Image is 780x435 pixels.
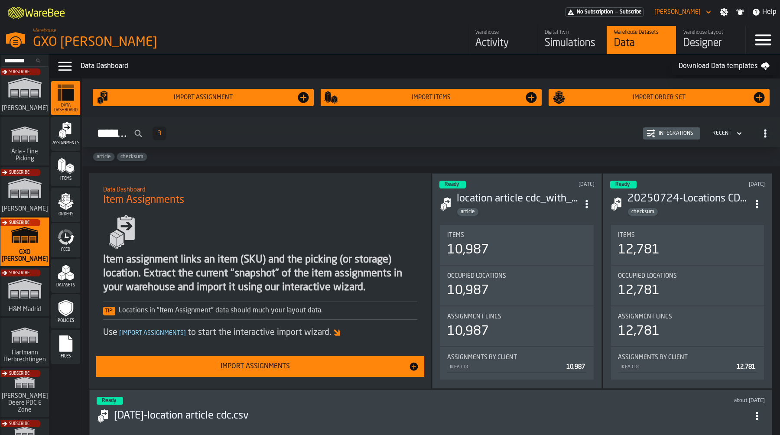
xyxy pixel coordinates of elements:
[447,354,586,361] div: Title
[457,209,478,215] span: article
[447,273,586,279] div: Title
[440,347,593,380] div: stat-Assignments by Client
[51,223,80,258] li: menu Feed
[449,364,562,370] div: IKEA CDC
[51,212,80,217] span: Orders
[565,7,644,17] a: link-to-/wh/i/baca6aa3-d1fc-43c0-a604-2a1c9d5db74d/pricing/
[51,141,80,146] span: Assignments
[748,7,780,17] label: button-toggle-Help
[119,330,121,336] span: [
[51,330,80,364] li: menu Files
[618,232,757,239] div: Title
[746,26,780,54] label: button-toggle-Menu
[51,354,80,359] span: Files
[672,58,777,75] a: Download Data templates
[762,7,777,17] span: Help
[51,103,80,113] span: Data Dashboard
[440,225,593,265] div: stat-Items
[51,259,80,293] li: menu Datasets
[615,9,618,15] span: —
[683,29,738,36] div: Warehouse Layout
[51,188,80,222] li: menu Orders
[475,29,530,36] div: Warehouse
[614,29,669,36] div: Warehouse Datasets
[9,271,29,276] span: Subscribe
[683,36,738,50] div: Designer
[457,192,578,206] h3: location article cdc_with_barcode.csv
[618,313,672,320] span: Assignment lines
[51,318,80,323] span: Policies
[651,7,713,17] div: DropdownMenuValue-Patrick Blitz
[0,318,49,368] a: link-to-/wh/i/f0a6b354-7883-413a-84ff-a65eb9c31f03/simulations
[0,217,49,268] a: link-to-/wh/i/baca6aa3-d1fc-43c0-a604-2a1c9d5db74d/simulations
[565,7,644,17] div: Menu Subscription
[51,117,80,151] li: menu Assignments
[51,152,80,187] li: menu Items
[615,182,630,187] span: Ready
[321,89,542,106] button: button-Import Items
[627,192,749,206] div: 20250724-Locations CDC proglove.csv
[103,185,417,193] h2: Sub Title
[447,313,501,320] span: Assignment lines
[93,154,114,160] span: article
[611,347,764,380] div: stat-Assignments by Client
[447,232,586,239] div: Title
[440,306,593,346] div: stat-Assignment lines
[549,89,770,106] button: button-Import Order Set
[447,283,489,299] div: 10,987
[53,58,77,75] label: button-toggle-Data Menu
[628,209,658,215] span: checksum
[0,368,49,419] a: link-to-/wh/i/9d85c013-26f4-4c06-9c7d-6d35b33af13a/simulations
[618,324,660,339] div: 12,781
[82,117,780,147] h2: button-Assignments
[101,361,409,372] div: Import Assignments
[9,170,29,175] span: Subscribe
[114,409,749,423] h3: [DATE]-location article cdc.csv
[468,26,537,54] a: link-to-/wh/i/baca6aa3-d1fc-43c0-a604-2a1c9d5db74d/feed/
[440,266,593,305] div: stat-Occupied Locations
[618,354,757,361] div: Title
[643,127,700,140] button: button-Integrations
[610,181,637,188] div: status-3 2
[447,354,517,361] span: Assignments by Client
[97,397,123,405] div: status-3 2
[33,35,267,50] div: GXO [PERSON_NAME]
[4,148,45,162] span: Arla - Fine Picking
[338,94,524,101] div: Import Items
[702,182,765,188] div: Updated: 8/26/2025, 11:53:05 AM Created: 7/24/2025, 11:30:47 AM
[9,221,29,225] span: Subscribe
[445,182,459,187] span: Ready
[618,354,688,361] span: Assignments by Client
[432,173,601,389] div: ItemListCard-DashboardItemContainer
[447,242,489,258] div: 10,987
[618,361,757,373] div: StatList-item-IKEA CDC
[447,232,464,239] span: Items
[9,70,29,75] span: Subscribe
[158,130,161,136] span: 3
[732,8,748,16] label: button-toggle-Notifications
[447,324,489,339] div: 10,987
[9,371,29,376] span: Subscribe
[447,361,586,373] div: StatList-item-IKEA CDC
[89,173,431,389] div: ItemListCard-
[0,67,49,117] a: link-to-/wh/i/72fe6713-8242-4c3c-8adf-5d67388ea6d5/simulations
[655,130,697,136] div: Integrations
[716,8,732,16] label: button-toggle-Settings
[531,182,594,188] div: Updated: 8/28/2025, 1:49:57 PM Created: 8/27/2025, 5:13:26 PM
[611,306,764,346] div: stat-Assignment lines
[447,313,586,320] div: Title
[620,364,733,370] div: IKEA CDC
[0,117,49,167] a: link-to-/wh/i/48cbecf7-1ea2-4bc9-a439-03d5b66e1a58/simulations
[51,283,80,288] span: Datasets
[618,273,757,279] div: Title
[618,313,757,320] div: Title
[545,29,600,36] div: Digital Twin
[709,128,744,139] div: DropdownMenuValue-4
[618,242,660,258] div: 12,781
[618,232,635,239] span: Items
[51,294,80,329] li: menu Policies
[96,356,424,377] button: button-Import Assignments
[117,154,147,160] span: checksum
